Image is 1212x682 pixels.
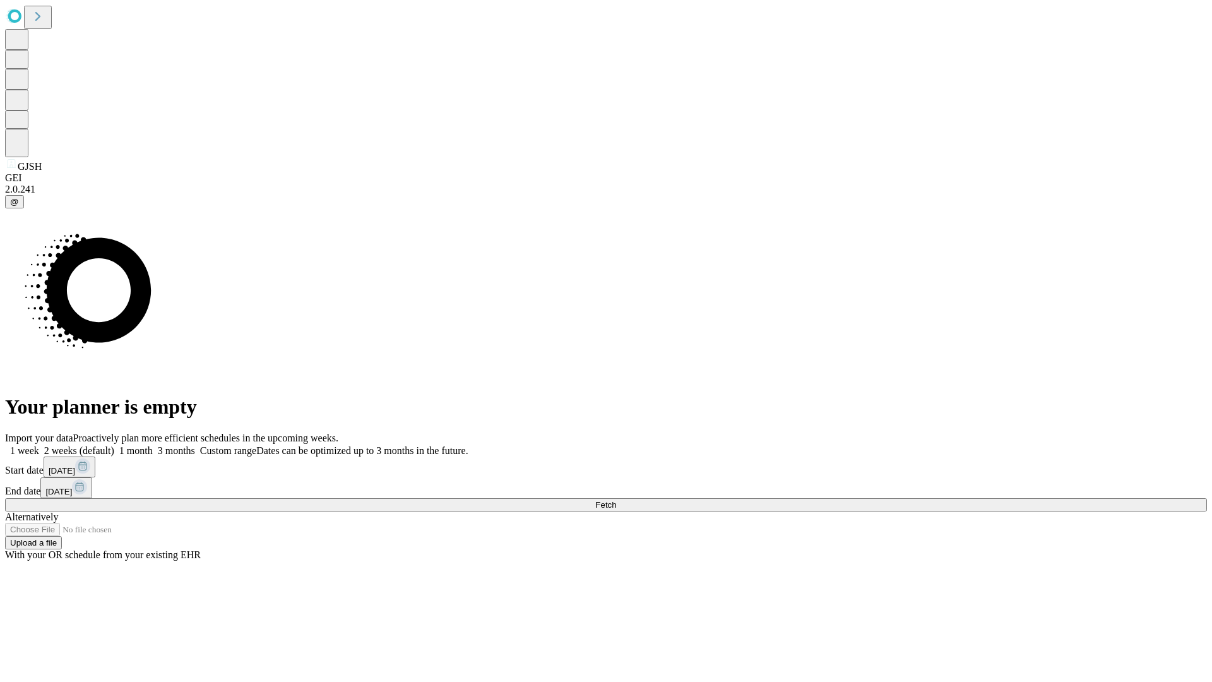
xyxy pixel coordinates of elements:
button: @ [5,195,24,208]
span: [DATE] [49,466,75,476]
div: 2.0.241 [5,184,1207,195]
span: Import your data [5,433,73,443]
span: With your OR schedule from your existing EHR [5,549,201,560]
span: 2 weeks (default) [44,445,114,456]
span: @ [10,197,19,206]
span: Proactively plan more efficient schedules in the upcoming weeks. [73,433,338,443]
button: Upload a file [5,536,62,549]
button: [DATE] [40,477,92,498]
h1: Your planner is empty [5,395,1207,419]
span: 1 week [10,445,39,456]
span: 1 month [119,445,153,456]
button: [DATE] [44,457,95,477]
span: Fetch [595,500,616,510]
span: Dates can be optimized up to 3 months in the future. [256,445,468,456]
span: Custom range [200,445,256,456]
div: GEI [5,172,1207,184]
div: End date [5,477,1207,498]
span: GJSH [18,161,42,172]
span: Alternatively [5,512,58,522]
div: Start date [5,457,1207,477]
button: Fetch [5,498,1207,512]
span: 3 months [158,445,195,456]
span: [DATE] [45,487,72,496]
